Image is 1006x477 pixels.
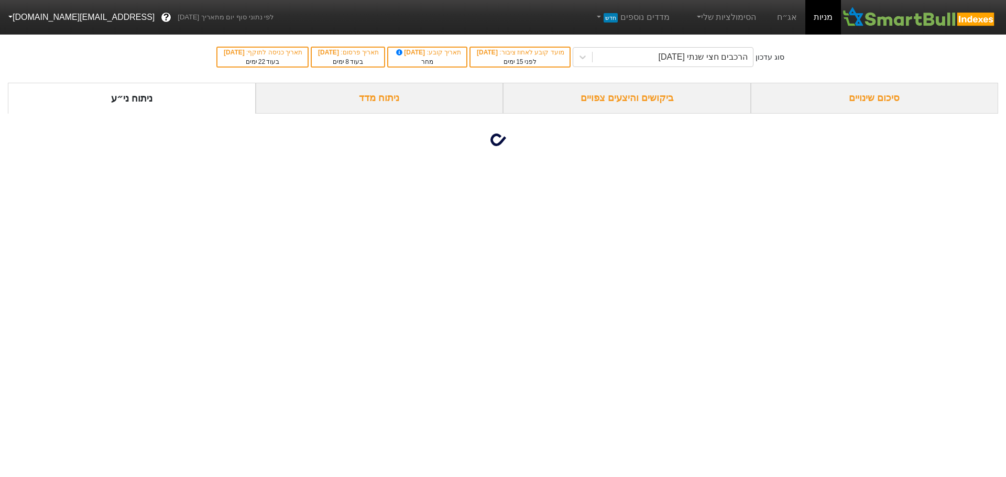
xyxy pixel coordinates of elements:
span: לפי נתוני סוף יום מתאריך [DATE] [178,12,274,23]
span: ? [163,10,169,25]
div: תאריך קובע : [393,48,461,57]
span: חדש [604,13,618,23]
div: בעוד ימים [317,57,379,66]
a: הסימולציות שלי [691,7,761,28]
span: [DATE] [224,49,246,56]
div: ניתוח ני״ע [8,83,256,114]
div: תאריך פרסום : [317,48,379,57]
div: סיכום שינויים [751,83,999,114]
div: ניתוח מדד [256,83,504,114]
span: מחר [421,58,433,65]
span: 15 [516,58,523,65]
img: SmartBull [841,7,998,28]
span: [DATE] [477,49,499,56]
span: 22 [258,58,265,65]
div: תאריך כניסה לתוקף : [223,48,302,57]
span: 8 [345,58,349,65]
div: סוג עדכון [756,52,784,63]
div: לפני ימים [476,57,564,66]
div: ביקושים והיצעים צפויים [503,83,751,114]
span: [DATE] [318,49,341,56]
img: loading... [490,127,516,152]
div: הרכבים חצי שנתי [DATE] [658,51,748,63]
a: מדדים נוספיםחדש [591,7,674,28]
div: מועד קובע לאחוז ציבור : [476,48,564,57]
div: בעוד ימים [223,57,302,66]
span: [DATE] [395,49,427,56]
